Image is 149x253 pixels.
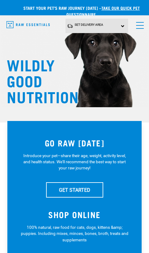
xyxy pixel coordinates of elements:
h3: GO RAW [DATE] [20,138,129,148]
span: Set Delivery Area [75,23,103,26]
p: 100% natural, raw food for cats, dogs, kittens &amp; puppies. Including mixes, minces, bones, bro... [20,224,129,243]
a: GET STARTED [46,182,103,198]
h1: WILDLY GOOD NUTRITION [7,56,68,104]
a: menu [133,18,144,29]
img: van-moving.png [67,24,73,28]
p: Introduce your pet—share their age, weight, activity level, and health status. We'll recommend th... [20,153,129,171]
a: take our quick pet questionnaire. [66,7,140,15]
img: Raw Essentials Logo [6,21,50,28]
h3: SHOP ONLINE [20,210,129,219]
